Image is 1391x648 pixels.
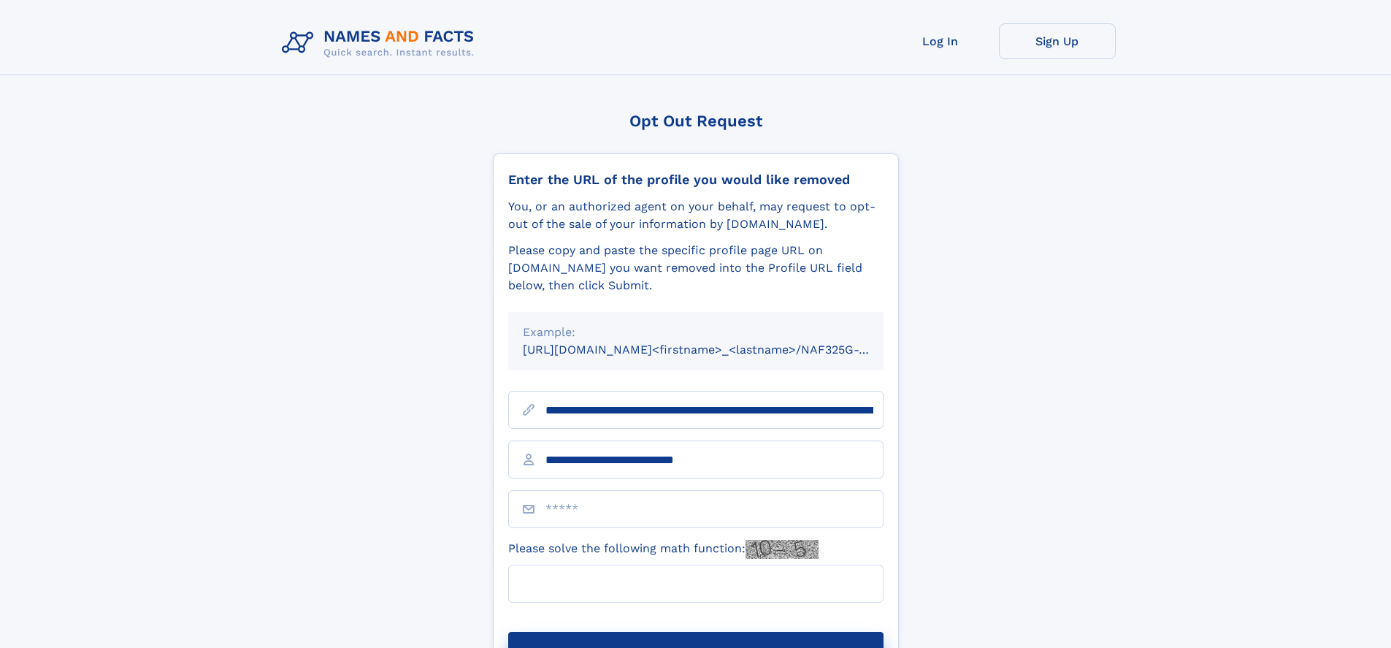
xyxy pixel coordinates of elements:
[493,112,899,130] div: Opt Out Request
[508,198,884,233] div: You, or an authorized agent on your behalf, may request to opt-out of the sale of your informatio...
[523,324,869,341] div: Example:
[882,23,999,59] a: Log In
[508,540,819,559] label: Please solve the following math function:
[508,242,884,294] div: Please copy and paste the specific profile page URL on [DOMAIN_NAME] you want removed into the Pr...
[523,343,911,357] small: [URL][DOMAIN_NAME]<firstname>_<lastname>/NAF325G-xxxxxxxx
[276,23,486,63] img: Logo Names and Facts
[508,172,884,188] div: Enter the URL of the profile you would like removed
[999,23,1116,59] a: Sign Up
